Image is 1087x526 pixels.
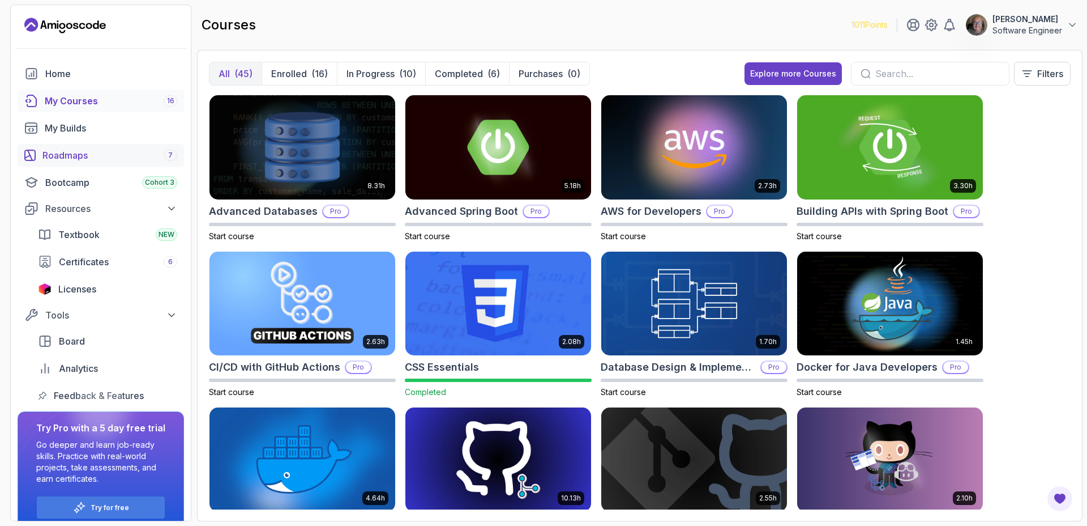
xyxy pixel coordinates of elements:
[601,408,787,512] img: Git & GitHub Fundamentals card
[953,181,973,190] p: 3.30h
[31,384,184,407] a: feedback
[366,337,385,346] p: 2.63h
[405,231,450,241] span: Start course
[1014,62,1071,86] button: Filters
[219,67,230,80] p: All
[956,494,973,503] p: 2.10h
[167,96,174,105] span: 16
[797,231,842,241] span: Start course
[601,203,701,219] h2: AWS for Developers
[38,283,52,295] img: jetbrains icon
[561,494,581,503] p: 10.13h
[36,496,165,519] button: Try for free
[42,149,177,162] div: Roadmaps
[601,252,787,356] img: Database Design & Implementation card
[601,359,756,375] h2: Database Design & Implementation
[425,62,509,85] button: Completed(6)
[45,67,177,80] div: Home
[209,203,318,219] h2: Advanced Databases
[323,206,348,217] p: Pro
[405,408,591,512] img: Git for Professionals card
[759,494,777,503] p: 2.55h
[707,206,732,217] p: Pro
[45,121,177,135] div: My Builds
[202,16,256,34] h2: courses
[851,19,888,31] p: 1011 Points
[601,387,646,397] span: Start course
[487,67,500,80] div: (6)
[1037,67,1063,80] p: Filters
[271,67,307,80] p: Enrolled
[750,68,836,79] div: Explore more Courses
[45,176,177,189] div: Bootcamp
[759,337,777,346] p: 1.70h
[45,202,177,215] div: Resources
[168,151,173,160] span: 7
[18,171,184,194] a: bootcamp
[509,62,589,85] button: Purchases(0)
[58,228,100,241] span: Textbook
[601,231,646,241] span: Start course
[18,144,184,167] a: roadmaps
[209,95,395,200] img: Advanced Databases card
[209,359,340,375] h2: CI/CD with GitHub Actions
[209,408,395,512] img: Docker For Professionals card
[234,67,253,80] div: (45)
[956,337,973,346] p: 1.45h
[405,95,591,200] img: Advanced Spring Boot card
[31,251,184,273] a: certificates
[435,67,483,80] p: Completed
[168,257,173,266] span: 6
[405,203,518,219] h2: Advanced Spring Boot
[797,387,842,397] span: Start course
[1046,485,1073,512] button: Open Feedback Button
[209,252,395,356] img: CI/CD with GitHub Actions card
[346,67,395,80] p: In Progress
[797,252,983,356] img: Docker for Java Developers card
[24,16,106,35] a: Landing page
[36,439,165,485] p: Go deeper and learn job-ready skills. Practice with real-world projects, take assessments, and ea...
[758,181,777,190] p: 2.73h
[145,178,174,187] span: Cohort 3
[31,278,184,300] a: licenses
[797,95,983,200] img: Building APIs with Spring Boot card
[209,231,254,241] span: Start course
[562,337,581,346] p: 2.08h
[366,494,385,503] p: 4.64h
[311,67,328,80] div: (16)
[797,203,948,219] h2: Building APIs with Spring Boot
[59,334,85,348] span: Board
[943,362,968,373] p: Pro
[31,223,184,246] a: textbook
[399,67,416,80] div: (10)
[601,95,787,200] img: AWS for Developers card
[992,14,1062,25] p: [PERSON_NAME]
[18,62,184,85] a: home
[209,387,254,397] span: Start course
[519,67,563,80] p: Purchases
[405,252,591,356] img: CSS Essentials card
[337,62,425,85] button: In Progress(10)
[91,503,129,512] a: Try for free
[59,362,98,375] span: Analytics
[564,181,581,190] p: 5.18h
[966,14,987,36] img: user profile image
[59,255,109,269] span: Certificates
[524,206,549,217] p: Pro
[45,308,177,322] div: Tools
[744,62,842,85] button: Explore more Courses
[159,230,174,239] span: NEW
[18,198,184,219] button: Resources
[262,62,337,85] button: Enrolled(16)
[405,359,479,375] h2: CSS Essentials
[992,25,1062,36] p: Software Engineer
[18,90,184,112] a: courses
[209,62,262,85] button: All(45)
[797,359,938,375] h2: Docker for Java Developers
[31,357,184,380] a: analytics
[31,330,184,353] a: board
[58,282,96,296] span: Licenses
[405,387,446,397] span: Completed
